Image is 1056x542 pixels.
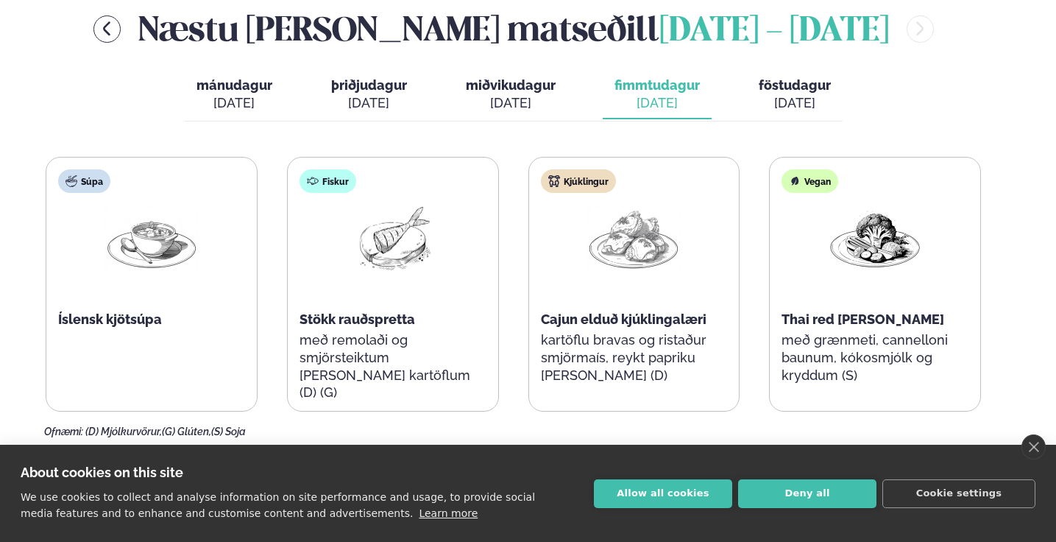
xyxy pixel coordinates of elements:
button: Deny all [738,479,876,508]
button: menu-btn-left [93,15,121,43]
button: Allow all cookies [594,479,732,508]
span: (D) Mjólkurvörur, [85,426,162,437]
h2: Næstu [PERSON_NAME] matseðill [138,4,889,52]
button: miðvikudagur [DATE] [454,71,567,119]
span: Cajun elduð kjúklingalæri [541,312,706,327]
div: [DATE] [466,94,556,112]
span: fimmtudagur [614,77,700,93]
button: fimmtudagur [DATE] [603,71,712,119]
div: Súpa [58,169,110,193]
a: Learn more [419,507,478,519]
div: [DATE] [614,94,700,112]
div: [DATE] [331,94,407,112]
span: þriðjudagur [331,77,407,93]
button: mánudagur [DATE] [185,71,284,119]
img: Vegan.svg [789,175,801,187]
p: með remolaði og smjörsteiktum [PERSON_NAME] kartöflum (D) (G) [300,331,486,402]
strong: About cookies on this site [21,465,183,480]
img: Soup.png [104,205,199,273]
img: Chicken-thighs.png [587,205,681,273]
div: Kjúklingur [541,169,616,193]
img: fish.svg [307,175,319,187]
p: með grænmeti, cannelloni baunum, kókosmjólk og kryddum (S) [782,331,968,384]
span: mánudagur [196,77,272,93]
img: Fish.png [346,205,440,273]
img: soup.svg [65,175,77,187]
img: chicken.svg [548,175,560,187]
img: Vegan.png [828,205,922,273]
div: Fiskur [300,169,356,193]
span: Íslensk kjötsúpa [58,312,162,327]
div: Vegan [782,169,838,193]
span: miðvikudagur [466,77,556,93]
p: We use cookies to collect and analyse information on site performance and usage, to provide socia... [21,491,535,519]
button: þriðjudagur [DATE] [319,71,419,119]
p: kartöflu bravas og ristaður smjörmaís, reykt papriku [PERSON_NAME] (D) [541,331,728,384]
span: Thai red [PERSON_NAME] [782,312,944,327]
div: [DATE] [196,94,272,112]
button: menu-btn-right [907,15,934,43]
span: (G) Glúten, [162,426,211,437]
span: [DATE] - [DATE] [659,15,889,48]
span: Ofnæmi: [44,426,83,437]
span: föstudagur [759,77,831,93]
a: close [1021,434,1046,460]
button: Cookie settings [882,479,1035,508]
span: (S) Soja [211,426,246,437]
div: [DATE] [759,94,831,112]
button: föstudagur [DATE] [747,71,843,119]
span: Stökk rauðspretta [300,312,415,327]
